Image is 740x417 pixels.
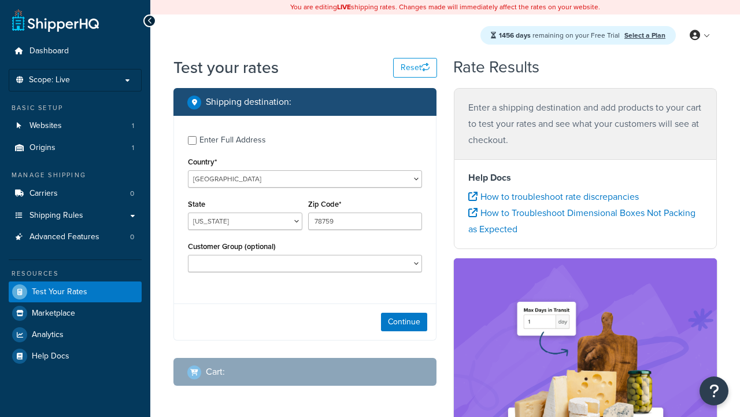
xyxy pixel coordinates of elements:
div: Manage Shipping [9,170,142,180]
span: Test Your Rates [32,287,87,297]
strong: 1456 days [499,30,531,41]
span: Marketplace [32,309,75,319]
a: Select a Plan [624,30,665,41]
div: Resources [9,269,142,279]
a: Carriers0 [9,183,142,204]
span: Scope: Live [29,75,70,85]
a: Dashboard [9,41,142,62]
label: Country* [188,158,217,166]
span: remaining on your Free Trial [499,30,621,41]
span: Carriers [29,189,58,199]
a: Test Your Rates [9,281,142,302]
span: Help Docs [32,352,69,361]
a: Marketplace [9,303,142,324]
li: Origins [9,137,142,159]
span: 0 [130,232,134,242]
li: Websites [9,115,142,137]
label: Zip Code* [308,200,341,209]
h1: Test your rates [173,56,279,79]
span: Websites [29,121,62,131]
a: Advanced Features0 [9,226,142,248]
a: Help Docs [9,346,142,367]
span: 0 [130,189,134,199]
span: 1 [132,143,134,153]
button: Reset [393,58,437,78]
label: State [188,200,205,209]
li: Carriers [9,183,142,204]
span: Shipping Rules [29,211,83,221]
span: Advanced Features [29,232,99,242]
h2: Rate Results [453,58,539,76]
div: Enter Full Address [199,132,266,148]
a: How to troubleshoot rate discrepancies [468,190,639,203]
span: Analytics [32,330,64,340]
label: Customer Group (optional) [188,242,276,251]
a: Origins1 [9,137,142,159]
a: Shipping Rules [9,205,142,226]
b: LIVE [337,2,351,12]
span: Dashboard [29,46,69,56]
span: Origins [29,143,55,153]
a: Analytics [9,324,142,345]
button: Continue [381,313,427,331]
h2: Cart : [206,367,225,377]
a: How to Troubleshoot Dimensional Boxes Not Packing as Expected [468,206,695,236]
span: 1 [132,121,134,131]
h2: Shipping destination : [206,97,291,107]
li: Advanced Features [9,226,142,248]
p: Enter a shipping destination and add products to your cart to test your rates and see what your c... [468,100,702,148]
input: Enter Full Address [188,136,197,145]
div: Basic Setup [9,103,142,113]
a: Websites1 [9,115,142,137]
h4: Help Docs [468,171,702,185]
button: Open Resource Center [700,376,728,405]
